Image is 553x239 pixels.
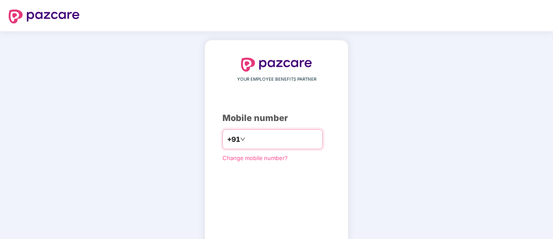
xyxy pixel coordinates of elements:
img: logo [9,10,80,23]
div: Mobile number [222,111,331,125]
span: YOUR EMPLOYEE BENEFITS PARTNER [237,76,316,83]
span: down [240,137,245,142]
a: Change mobile number? [222,154,288,161]
img: logo [241,58,312,72]
span: +91 [227,134,240,145]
